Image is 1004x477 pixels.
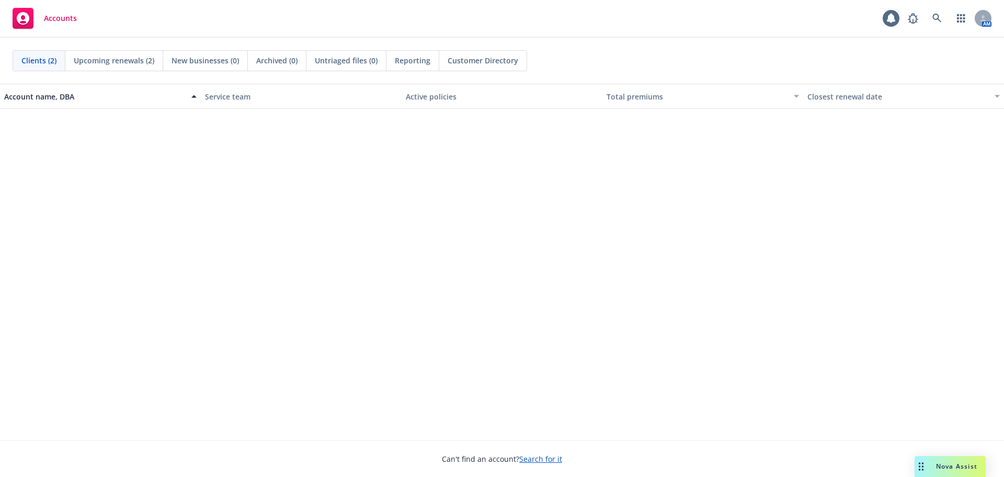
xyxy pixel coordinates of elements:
[315,55,378,66] span: Untriaged files (0)
[442,453,562,464] span: Can't find an account?
[951,8,972,29] a: Switch app
[74,55,154,66] span: Upcoming renewals (2)
[395,55,430,66] span: Reporting
[256,55,298,66] span: Archived (0)
[205,91,397,102] div: Service team
[8,4,81,33] a: Accounts
[44,14,77,23] span: Accounts
[406,91,598,102] div: Active policies
[201,84,402,109] button: Service team
[936,462,977,471] span: Nova Assist
[448,55,518,66] span: Customer Directory
[21,55,56,66] span: Clients (2)
[915,456,986,477] button: Nova Assist
[607,91,788,102] div: Total premiums
[4,91,185,102] div: Account name, DBA
[807,91,988,102] div: Closest renewal date
[402,84,602,109] button: Active policies
[172,55,239,66] span: New businesses (0)
[927,8,948,29] a: Search
[915,456,928,477] div: Drag to move
[519,454,562,464] a: Search for it
[803,84,1004,109] button: Closest renewal date
[602,84,803,109] button: Total premiums
[903,8,923,29] a: Report a Bug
